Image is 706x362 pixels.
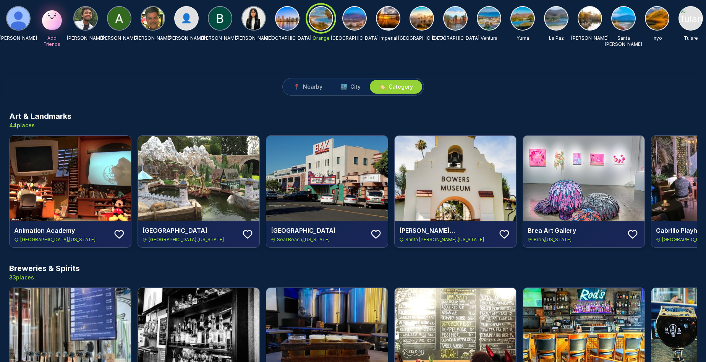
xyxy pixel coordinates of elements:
[201,35,239,41] p: [PERSON_NAME]
[523,136,644,221] img: Brea Art Gallery
[399,226,494,235] h4: [PERSON_NAME][GEOGRAPHIC_DATA]
[679,7,702,30] img: Tulare
[684,35,698,41] p: Tulare
[235,35,272,41] p: [PERSON_NAME]
[9,122,71,129] p: 44 places
[350,83,361,91] span: City
[432,35,479,41] p: [GEOGRAPHIC_DATA]
[578,7,601,30] img: Kern
[9,274,80,281] p: 33 places
[20,237,96,243] span: [GEOGRAPHIC_DATA] , [US_STATE]
[511,7,534,30] img: Yuma
[612,7,635,30] img: Santa Barbara
[534,237,572,243] span: Brea , [US_STATE]
[7,7,30,30] img: Matthew Miller
[67,35,104,41] p: [PERSON_NAME]
[481,35,497,41] p: Ventura
[444,7,467,30] img: San Bernardino
[74,7,97,30] img: NIKHIL AGARWAL
[108,7,131,30] img: Anna Miller
[379,35,397,41] p: Imperial
[181,12,192,24] span: 👤
[14,226,109,235] h4: Animation Academy
[40,35,64,47] p: Add Friends
[149,237,224,243] span: [GEOGRAPHIC_DATA] , [US_STATE]
[341,83,347,91] span: 🏙️
[377,7,400,30] img: Imperial
[528,226,622,235] h4: Brea Art Gallery
[545,7,568,30] img: La Paz
[266,136,388,221] img: Bay Theatre
[134,35,172,41] p: [PERSON_NAME]
[9,263,80,274] h3: Breweries & Spirits
[141,7,164,30] img: Kevin Baldwin
[549,35,564,41] p: La Paz
[264,35,311,41] p: [GEOGRAPHIC_DATA]
[40,6,64,31] img: Add Friends
[398,35,446,41] p: [GEOGRAPHIC_DATA]
[138,136,259,221] img: Arendelle Castle
[410,7,433,30] img: Los Angeles
[10,136,131,221] img: Animation Academy
[277,237,330,243] span: Seal Beach , [US_STATE]
[303,83,322,91] span: Nearby
[343,7,366,30] img: Riverside
[605,35,642,47] p: Santa [PERSON_NAME]
[389,83,413,91] span: Category
[276,7,299,30] img: San Diego
[379,83,385,91] span: 🏷️
[332,80,370,94] button: 🏙️City
[293,83,300,91] span: 📍
[271,226,366,235] h4: [GEOGRAPHIC_DATA]
[100,35,138,41] p: [PERSON_NAME]
[571,35,609,41] p: [PERSON_NAME]
[646,7,669,30] img: Inyo
[478,7,500,30] img: Ventura
[313,35,330,41] p: Orange
[395,136,516,221] img: Bowers Museum
[517,35,529,41] p: Yuma
[405,237,484,243] span: Santa [PERSON_NAME] , [US_STATE]
[9,111,71,122] h3: Art & Landmarks
[209,7,232,30] img: Brendan Delumpa
[331,35,379,41] p: [GEOGRAPHIC_DATA]
[370,80,422,94] button: 🏷️Category
[653,35,662,41] p: Inyo
[284,80,332,94] button: 📍Nearby
[142,226,237,235] h4: [GEOGRAPHIC_DATA]
[242,7,265,30] img: KHUSHI KASTURIYA
[168,35,205,41] p: [PERSON_NAME]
